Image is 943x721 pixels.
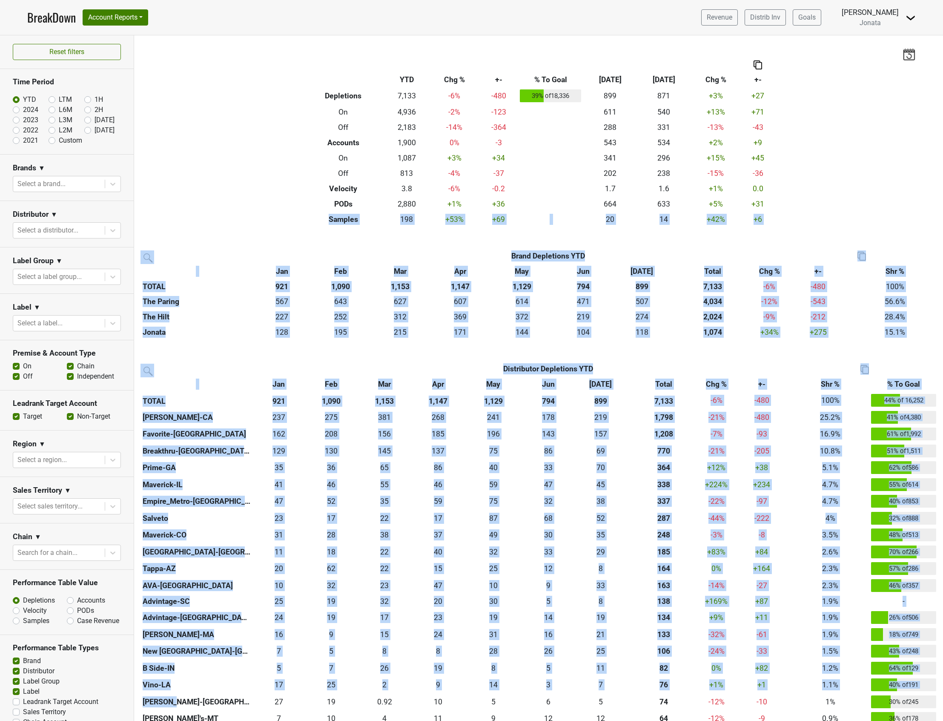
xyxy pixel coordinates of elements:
[359,412,410,423] div: 381
[13,532,32,541] h3: Chain
[637,87,691,104] td: 871
[431,294,489,310] td: 607.013
[637,181,691,196] td: 1.6
[302,104,384,120] th: On
[637,196,691,212] td: 633
[384,87,429,104] td: 7,133
[77,371,114,382] label: Independent
[691,196,741,212] td: +5 %
[671,310,754,325] th: 2024.467
[869,377,938,392] th: % To Goal: activate to sort column ascending
[23,687,40,697] label: Label
[23,595,55,606] label: Depletions
[583,212,637,227] td: 20
[255,311,309,322] div: 227
[313,311,368,322] div: 252
[23,95,36,105] label: YTD
[701,9,738,26] a: Revenue
[311,325,370,340] td: 195.33
[253,442,305,460] td: 128.834
[429,87,479,104] td: -6 %
[13,78,121,86] h3: Time Period
[491,296,552,307] div: 614
[583,87,637,104] td: 899
[429,104,479,120] td: -2 %
[734,412,789,423] div: -480
[95,115,115,125] label: [DATE]
[741,87,775,104] td: +27
[754,310,785,325] td: -9 %
[13,44,121,60] button: Reset filters
[903,48,915,60] img: last_updated_date
[466,428,520,439] div: 196
[629,412,699,423] div: 1,798
[384,120,429,135] td: 2,183
[359,428,410,439] div: 156
[370,325,431,340] td: 214.598
[414,412,462,423] div: 268
[23,666,54,676] label: Distributor
[583,72,637,87] th: [DATE]
[479,196,518,212] td: +36
[554,264,613,279] th: Jun: activate to sort column ascending
[412,426,464,443] td: 185.334
[253,279,311,294] th: 921
[554,310,613,325] td: 219.173
[429,150,479,166] td: +3 %
[23,125,38,135] label: 2022
[23,411,42,422] label: Target
[691,135,741,150] td: +2 %
[311,248,785,264] th: Brand Depletions YTD
[384,196,429,212] td: 2,880
[741,181,775,196] td: 0.0
[522,409,575,426] td: 178
[791,392,869,409] td: 100%
[613,279,671,294] th: 899
[77,595,105,606] label: Accounts
[140,310,253,325] th: The Hilt
[305,409,357,426] td: 274.66
[615,296,669,307] div: 507
[357,377,412,392] th: Mar: activate to sort column ascending
[431,264,489,279] th: Apr: activate to sort column ascending
[13,439,37,448] h3: Region
[701,377,732,392] th: Chg %: activate to sort column ascending
[701,409,732,426] td: -21 %
[490,264,554,279] th: May: activate to sort column ascending
[637,135,691,150] td: 534
[741,135,775,150] td: +9
[431,310,489,325] td: 368.941
[255,412,303,423] div: 237
[311,279,370,294] th: 1,090
[95,125,115,135] label: [DATE]
[311,310,370,325] td: 251.908
[691,104,741,120] td: +13 %
[556,327,611,338] div: 104
[554,279,613,294] th: 794
[59,105,72,115] label: L6M
[734,428,789,439] div: -93
[464,426,522,443] td: 195.918
[384,181,429,196] td: 3.8
[253,377,305,392] th: Jan: activate to sort column ascending
[851,325,938,340] td: 15.1%
[763,282,775,291] span: -6%
[370,294,431,310] td: 626.597
[59,125,72,135] label: L2M
[357,392,412,409] th: 1,153
[429,181,479,196] td: -6 %
[23,676,60,687] label: Label Group
[575,426,627,443] td: 156.668
[637,166,691,181] td: 238
[140,409,253,426] th: [PERSON_NAME]-CA
[741,212,775,227] td: +6
[302,87,384,104] th: Depletions
[23,115,38,125] label: 2023
[791,426,869,443] td: 16.9%
[479,87,518,104] td: -480
[384,150,429,166] td: 1,087
[431,325,489,340] td: 170.656
[741,104,775,120] td: +71
[34,532,41,542] span: ▼
[77,361,95,371] label: Chain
